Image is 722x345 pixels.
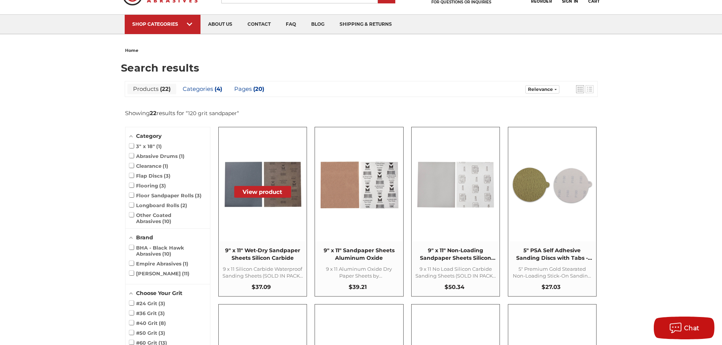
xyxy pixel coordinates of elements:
[125,109,239,117] div: Showing results for " "
[512,247,592,262] span: 5" PSA Self Adhesive Sanding Discs with Tabs - 100 Pack
[129,192,202,198] span: Floor Sandpaper Rolls
[136,133,161,139] span: Category
[219,127,307,296] a: 9
[129,143,162,149] span: 3" x 18"
[129,202,188,208] span: Longboard Rolls
[129,212,206,224] span: Other Coated Abrasives
[183,261,188,267] span: 1
[528,86,553,92] span: Relevance
[129,173,171,179] span: Flap Discs
[586,85,594,93] a: View list mode
[129,300,166,306] span: #24 Grit
[158,85,171,92] span: 22
[136,290,182,297] span: Choose Your Grit
[158,310,165,316] span: 3
[180,202,187,208] span: 2
[129,163,169,169] span: Clearance
[129,245,206,257] span: BHA - Black Hawk Abrasives
[121,63,601,73] h1: Search results
[213,85,222,92] span: 4
[164,173,171,179] span: 3
[162,251,171,257] span: 10
[252,283,271,290] span: $37.09
[129,310,165,316] span: #36 Grit
[129,320,166,326] span: #40 Grit
[319,265,399,279] span: 9 x 11 Aluminum Oxide Dry Paper Sheets by [PERSON_NAME] [PERSON_NAME] 9" x 11" Sandpaper Sheets f...
[684,325,700,332] span: Chat
[158,300,165,306] span: 3
[234,186,291,198] button: View product
[195,192,202,198] span: 3
[136,234,153,241] span: Brand
[177,84,228,94] a: View Categories Tab
[182,270,190,276] span: 11
[129,270,190,276] span: [PERSON_NAME]
[278,15,304,34] a: faq
[162,218,171,224] span: 10
[415,247,496,262] span: 9" x 11" Non-Loading Sandpaper Sheets Silicon Carbide
[304,15,332,34] a: blog
[412,127,500,296] a: 9
[132,21,193,27] div: SHOP CATEGORIES
[315,141,403,228] img: 9" x 11" Sandpaper Sheets Aluminum Oxide
[315,127,403,296] a: 9
[349,283,367,290] span: $39.21
[415,265,496,279] span: 9 x 11 No Load Silicon Carbide Sanding Sheets (SOLD IN PACKS OF 50 SHEETS FOR 80 GRIT & 100 SHEET...
[512,265,592,279] span: 5" Premium Gold Stearated Non-Loading Stick-On Sanding Discs with Tabs 5 inch Gold Adhesive Backe...
[129,261,189,267] span: Empire Abrasives
[525,85,559,94] a: Sort options
[240,15,278,34] a: contact
[127,84,176,94] a: View Products Tab
[222,247,303,262] span: 9" x 11" Wet-Dry Sandpaper Sheets Silicon Carbide
[412,141,499,228] img: 9 inch x 11 inch Silicon Carbide Sandpaper Sheet
[156,143,162,149] span: 1
[654,317,714,339] button: Chat
[188,110,237,117] a: 120 grit sandpaper
[508,127,596,296] a: 5
[129,153,185,159] span: Abrasive Drums
[150,109,157,117] b: 22
[576,85,584,93] a: View grid mode
[159,320,166,326] span: 8
[200,15,240,34] a: about us
[159,183,166,189] span: 3
[179,153,185,159] span: 1
[542,283,561,290] span: $27.03
[229,84,270,94] a: View Pages Tab
[129,183,166,189] span: Flooring
[252,85,264,92] span: 20
[125,48,138,53] span: home
[509,141,596,228] img: 5 inch PSA Disc
[219,141,306,228] img: 9" x 11" Wet-Dry Sandpaper Sheets Silicon Carbide
[332,15,399,34] a: shipping & returns
[158,330,165,336] span: 3
[445,283,464,290] span: $50.34
[319,247,399,262] span: 9" x 11" Sandpaper Sheets Aluminum Oxide
[129,330,166,336] span: #50 Grit
[163,163,168,169] span: 1
[222,265,303,279] span: 9 x 11 Silicon Carbide Waterproof Sanding Sheets (SOLD IN PACKS OF 50 SHEETS) [PERSON_NAME] 9" x ...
